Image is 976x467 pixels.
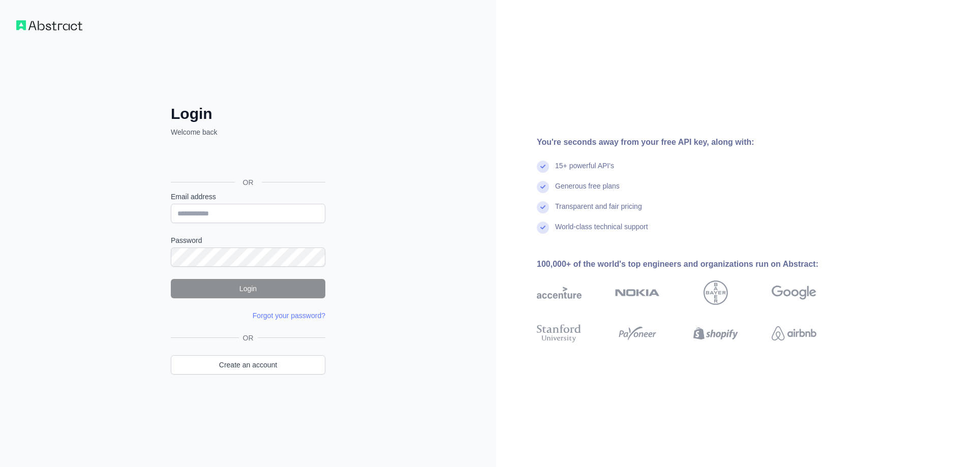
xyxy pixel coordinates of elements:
[537,161,549,173] img: check mark
[537,181,549,193] img: check mark
[615,281,660,305] img: nokia
[772,281,816,305] img: google
[171,192,325,202] label: Email address
[555,161,614,181] div: 15+ powerful API's
[171,355,325,375] a: Create an account
[239,333,258,343] span: OR
[555,201,642,222] div: Transparent and fair pricing
[171,127,325,137] p: Welcome back
[555,222,648,242] div: World-class technical support
[171,105,325,123] h2: Login
[704,281,728,305] img: bayer
[537,201,549,213] img: check mark
[235,177,262,188] span: OR
[171,235,325,245] label: Password
[693,322,738,345] img: shopify
[772,322,816,345] img: airbnb
[615,322,660,345] img: payoneer
[16,20,82,30] img: Workflow
[171,148,323,171] div: כניסה באמצעות חשבון Google. פתיחה בכרטיסייה חדשה
[537,136,849,148] div: You're seconds away from your free API key, along with:
[537,322,582,345] img: stanford university
[537,222,549,234] img: check mark
[253,312,325,320] a: Forgot your password?
[537,281,582,305] img: accenture
[555,181,620,201] div: Generous free plans
[171,279,325,298] button: Login
[537,258,849,270] div: 100,000+ of the world's top engineers and organizations run on Abstract:
[166,148,328,171] iframe: כפתור לכניסה באמצעות חשבון Google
